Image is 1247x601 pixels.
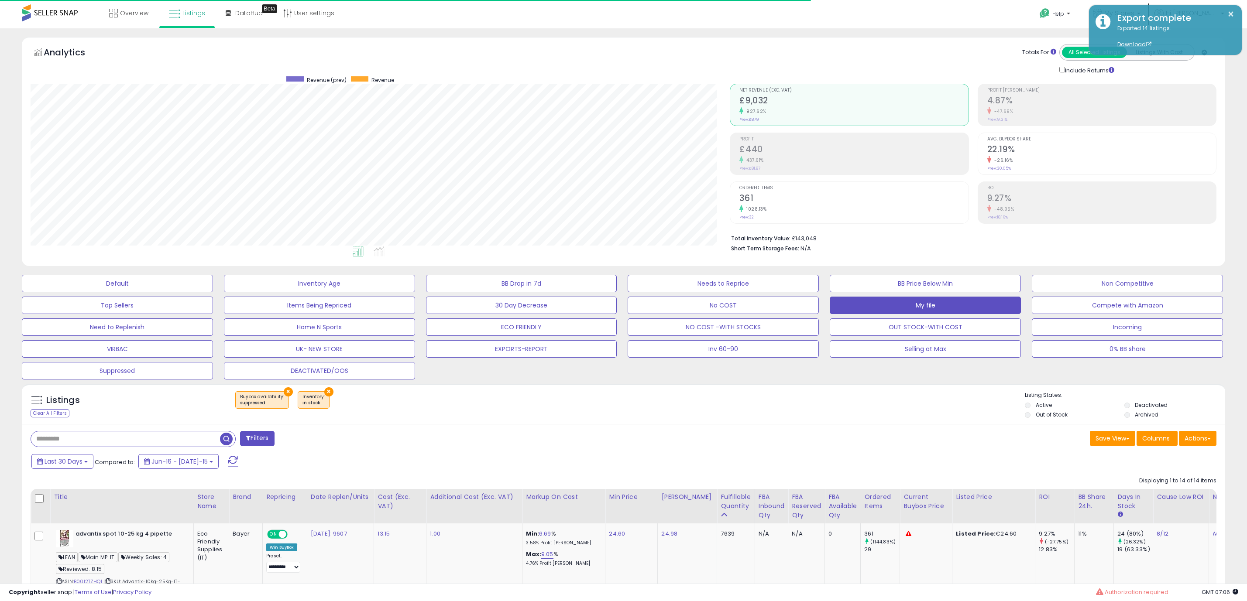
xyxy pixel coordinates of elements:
button: Items Being Repriced [224,297,415,314]
div: 19 (63.33%) [1117,546,1153,553]
span: Help [1052,10,1064,17]
label: Out of Stock [1036,411,1068,418]
a: Help [1033,1,1079,28]
div: 0 [828,530,854,538]
button: Columns [1137,431,1178,446]
span: Weekly Sales: 4 [118,552,169,562]
button: EXPORTS-REPORT [426,340,617,358]
button: × [1227,9,1234,20]
span: DataHub [235,9,263,17]
p: 4.76% Profit [PERSON_NAME] [526,560,598,567]
div: Preset: [266,553,300,573]
th: CSV column name: cust_attr_5_Cause Low ROI [1153,489,1209,523]
button: Need to Replenish [22,318,213,336]
button: 0% BB share [1032,340,1223,358]
button: Suppressed [22,362,213,379]
button: Selling at Max [830,340,1021,358]
button: Actions [1179,431,1216,446]
button: Compete with Amazon [1032,297,1223,314]
a: 8/12 [1157,529,1168,538]
div: Tooltip anchor [262,4,277,13]
a: Terms of Use [75,588,112,596]
small: Prev: £879 [739,117,759,122]
a: 9.05 [541,550,553,559]
div: Displaying 1 to 14 of 14 items [1139,477,1216,485]
button: ECO FRIENDLY [426,318,617,336]
a: N/A [1213,529,1223,538]
h2: 9.27% [987,193,1216,205]
button: No COST [628,297,819,314]
span: Listings [182,9,205,17]
div: ROI [1039,492,1071,502]
div: in stock [302,400,325,406]
div: Export complete [1111,12,1235,24]
div: seller snap | | [9,588,151,597]
div: [PERSON_NAME] [661,492,713,502]
small: (1144.83%) [870,538,896,545]
button: Last 30 Days [31,454,93,469]
h2: £440 [739,144,968,156]
a: Download [1117,41,1151,48]
div: Brand [233,492,259,502]
div: N/A [759,530,782,538]
div: Eco Friendly Supplies (IT) [197,530,222,562]
div: Bayer [233,530,256,538]
button: NO COST -WITH STOCKS [628,318,819,336]
h2: £9,032 [739,96,968,107]
label: Active [1036,401,1052,409]
span: Overview [120,9,148,17]
div: Exported 14 listings. [1111,24,1235,49]
small: Prev: 32 [739,215,754,220]
button: Save View [1090,431,1135,446]
button: Incoming [1032,318,1223,336]
strong: Copyright [9,588,41,596]
button: 30 Day Decrease [426,297,617,314]
div: €24.60 [956,530,1028,538]
span: Ordered Items [739,186,968,191]
h2: 361 [739,193,968,205]
p: Listing States: [1025,391,1225,400]
div: BB Share 24h. [1078,492,1110,511]
div: 9.27% [1039,530,1074,538]
div: FBA inbound Qty [759,492,785,520]
div: Clear All Filters [31,409,69,417]
div: Notes [1213,492,1244,502]
a: [DATE]: 9607 [311,529,347,538]
span: Jun-16 - [DATE]-15 [151,457,208,466]
div: Min Price [609,492,654,502]
span: Columns [1142,434,1170,443]
small: (-27.75%) [1045,538,1068,545]
button: Inventory Age [224,275,415,292]
h2: 4.87% [987,96,1216,107]
h5: Listings [46,394,80,406]
li: £143,048 [731,232,1210,243]
small: -26.16% [991,157,1013,164]
a: 24.98 [661,529,677,538]
span: OFF [286,531,300,538]
div: Listed Price [956,492,1031,502]
div: Additional Cost (Exc. VAT) [430,492,519,502]
img: 51yo4yos98L._SL40_.jpg [56,530,73,547]
button: Jun-16 - [DATE]-15 [138,454,219,469]
label: Archived [1135,411,1158,418]
a: Privacy Policy [113,588,151,596]
small: 437.61% [743,157,764,164]
a: 6.69 [539,529,551,538]
div: % [526,530,598,546]
div: Days In Stock [1117,492,1149,511]
small: Prev: 18.16% [987,215,1008,220]
i: Get Help [1039,8,1050,19]
div: Title [54,492,190,502]
span: Reviewed: 8.15 [56,564,104,574]
a: 1.00 [430,529,440,538]
span: Net Revenue (Exc. VAT) [739,88,968,93]
div: N/A [792,530,818,538]
small: Prev: 30.05% [987,166,1011,171]
span: Inventory : [302,393,325,406]
button: My file [830,297,1021,314]
span: Profit [739,137,968,142]
span: ROI [987,186,1216,191]
h5: Analytics [44,46,102,61]
button: Needs to Reprice [628,275,819,292]
div: Cost (Exc. VAT) [378,492,423,511]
